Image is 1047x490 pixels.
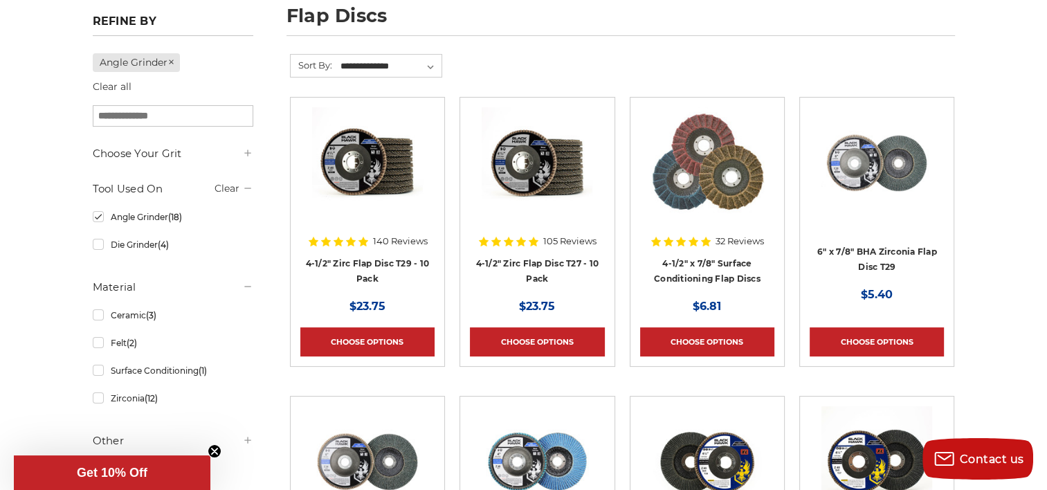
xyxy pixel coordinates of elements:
button: Close teaser [208,444,221,458]
span: 32 Reviews [716,237,764,246]
a: Clear all [93,80,131,93]
span: (2) [126,338,136,348]
h1: flap discs [286,6,955,36]
a: Ceramic [93,303,253,327]
h5: Refine by [93,15,253,36]
span: (18) [167,212,181,222]
a: Felt [93,331,253,355]
span: $23.75 [349,300,385,313]
a: 4-1/2" Zirc Flap Disc T27 - 10 Pack [476,258,599,284]
img: Scotch brite flap discs [650,107,764,218]
h5: Tool Used On [93,181,253,197]
span: 140 Reviews [373,237,428,246]
a: Black Hawk 4-1/2" x 7/8" Flap Disc Type 27 - 10 Pack [470,107,604,242]
a: Choose Options [810,327,944,356]
a: Choose Options [640,327,774,356]
span: $6.81 [693,300,721,313]
h5: Other [93,433,253,449]
span: 105 Reviews [543,237,597,246]
span: $5.40 [861,288,893,301]
a: 4.5" Black Hawk Zirconia Flap Disc 10 Pack [300,107,435,242]
span: (12) [144,393,157,403]
a: Die Grinder [93,233,253,257]
a: Angle Grinder [93,53,181,72]
a: Choose Options [300,327,435,356]
button: Contact us [922,438,1033,480]
a: Clear [215,182,239,194]
a: Zirconia [93,386,253,410]
a: 6" x 7/8" BHA Zirconia Flap Disc T29 [817,246,937,273]
h5: Material [93,279,253,296]
label: Sort By: [291,55,332,75]
img: 4.5" Black Hawk Zirconia Flap Disc 10 Pack [312,107,423,218]
span: (4) [157,239,168,250]
img: Black Hawk 4-1/2" x 7/8" Flap Disc Type 27 - 10 Pack [482,107,592,218]
span: (3) [145,310,156,320]
a: 4-1/2" x 7/8" Surface Conditioning Flap Discs [654,258,761,284]
span: (1) [198,365,206,376]
span: Get 10% Off [77,466,147,480]
div: Get 10% OffClose teaser [14,455,210,490]
a: Angle Grinder [93,205,253,229]
img: Black Hawk 6 inch T29 coarse flap discs, 36 grit for efficient material removal [821,107,932,218]
a: Scotch brite flap discs [640,107,774,242]
span: $23.75 [519,300,555,313]
a: Choose Options [470,327,604,356]
span: Contact us [960,453,1024,466]
h5: Choose Your Grit [93,145,253,162]
select: Sort By: [338,56,441,77]
a: Surface Conditioning [93,359,253,383]
a: Black Hawk 6 inch T29 coarse flap discs, 36 grit for efficient material removal [810,107,944,242]
a: 4-1/2" Zirc Flap Disc T29 - 10 Pack [306,258,430,284]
